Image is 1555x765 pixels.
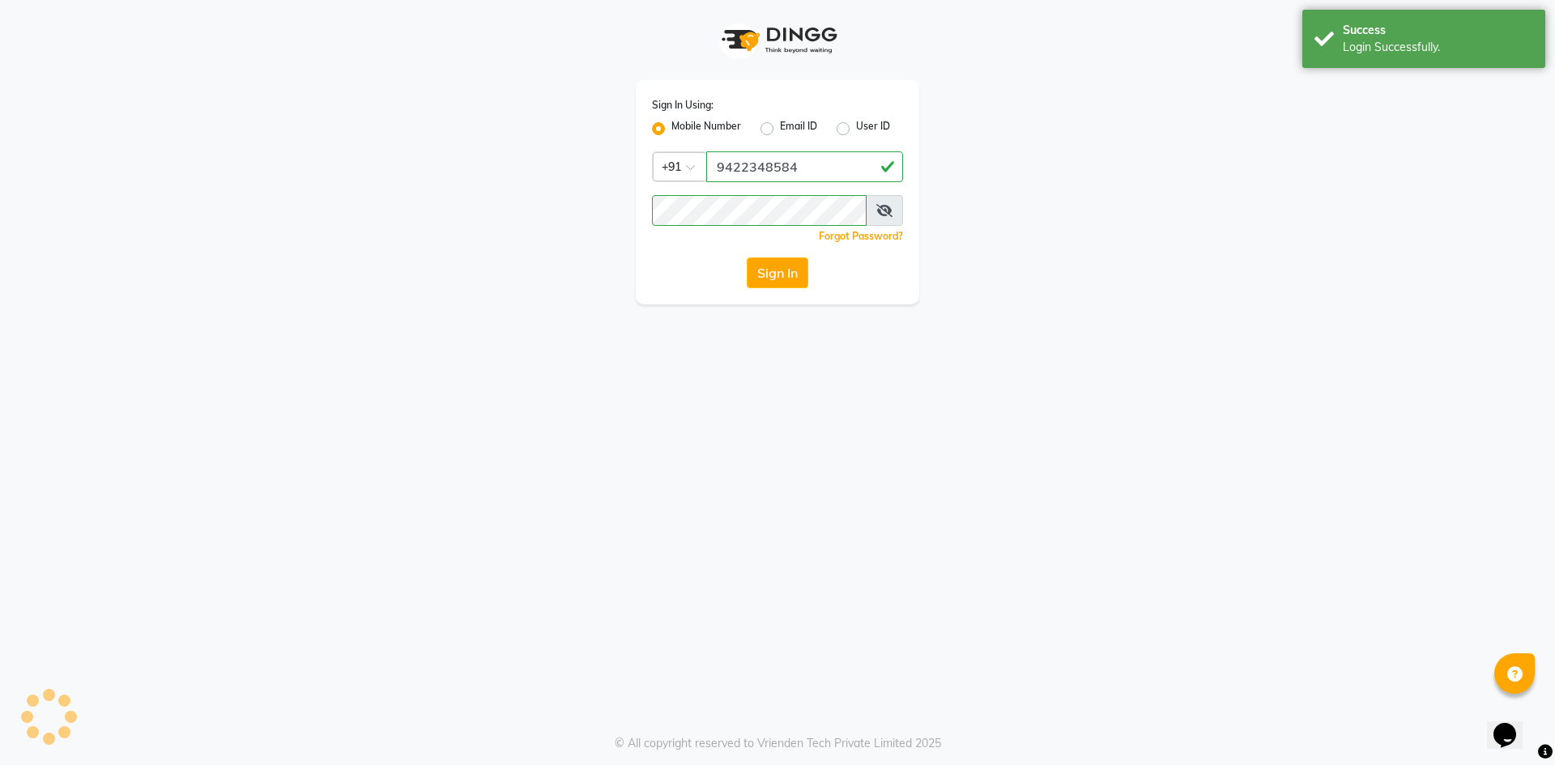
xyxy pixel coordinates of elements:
input: Username [706,151,903,182]
input: Username [652,195,867,226]
label: Mobile Number [671,119,741,138]
a: Forgot Password? [819,230,903,242]
button: Sign In [747,257,808,288]
label: Sign In Using: [652,98,714,113]
img: logo1.svg [713,16,842,64]
div: Success [1343,22,1533,39]
div: Login Successfully. [1343,39,1533,56]
label: User ID [856,119,890,138]
label: Email ID [780,119,817,138]
iframe: chat widget [1487,700,1539,749]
